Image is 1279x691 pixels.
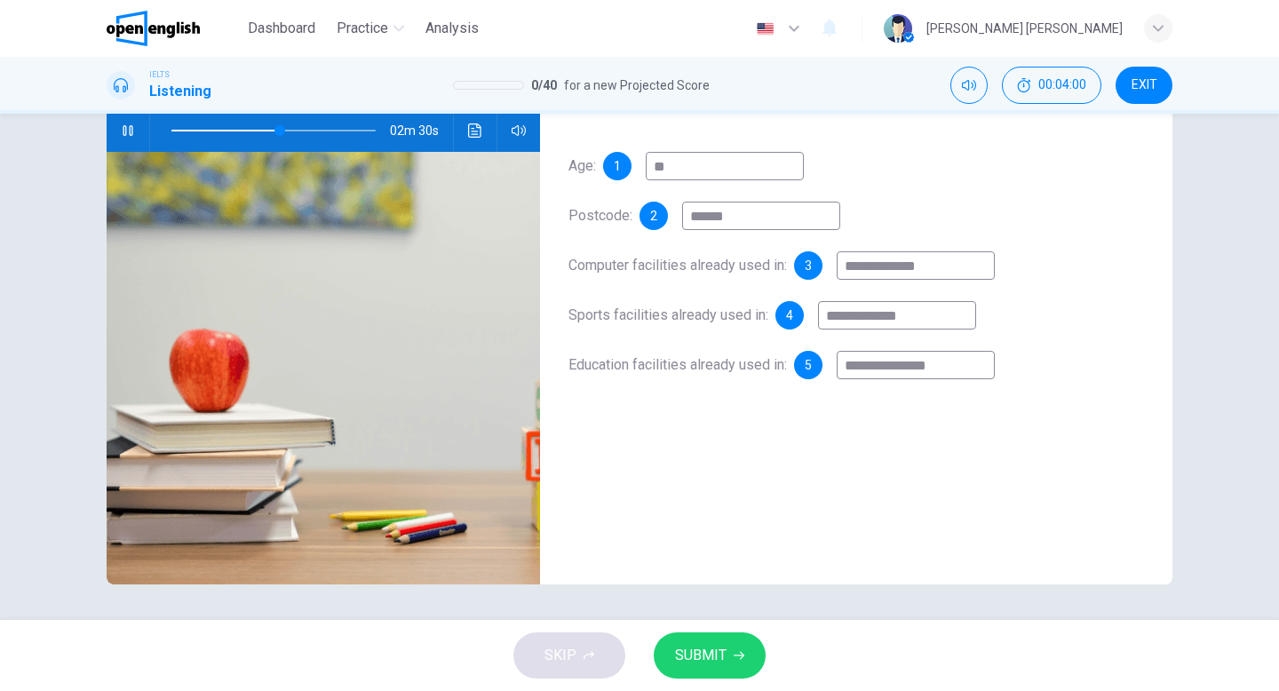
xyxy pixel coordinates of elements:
[1002,67,1101,104] div: Hide
[1116,67,1172,104] button: EXIT
[248,18,315,39] span: Dashboard
[107,11,200,46] img: OpenEnglish logo
[564,75,710,96] span: for a new Projected Score
[461,109,489,152] button: Click to see the audio transcription
[950,67,988,104] div: Mute
[568,257,787,274] span: Computer facilities already used in:
[568,207,632,224] span: Postcode:
[149,68,170,81] span: IELTS
[805,359,812,371] span: 5
[614,160,621,172] span: 1
[650,210,657,222] span: 2
[884,14,912,43] img: Profile picture
[568,157,596,174] span: Age:
[1002,67,1101,104] button: 00:04:00
[390,109,453,152] span: 02m 30s
[107,152,540,584] img: Community Centre Research
[149,81,211,102] h1: Listening
[1038,78,1086,92] span: 00:04:00
[425,18,479,39] span: Analysis
[531,75,557,96] span: 0 / 40
[568,306,768,323] span: Sports facilities already used in:
[418,12,486,44] button: Analysis
[786,309,793,322] span: 4
[241,12,322,44] button: Dashboard
[1132,78,1157,92] span: EXIT
[754,22,776,36] img: en
[654,632,766,679] button: SUBMIT
[926,18,1123,39] div: [PERSON_NAME] [PERSON_NAME]
[805,259,812,272] span: 3
[107,11,241,46] a: OpenEnglish logo
[568,356,787,373] span: Education facilities already used in:
[330,12,411,44] button: Practice
[675,643,727,668] span: SUBMIT
[337,18,388,39] span: Practice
